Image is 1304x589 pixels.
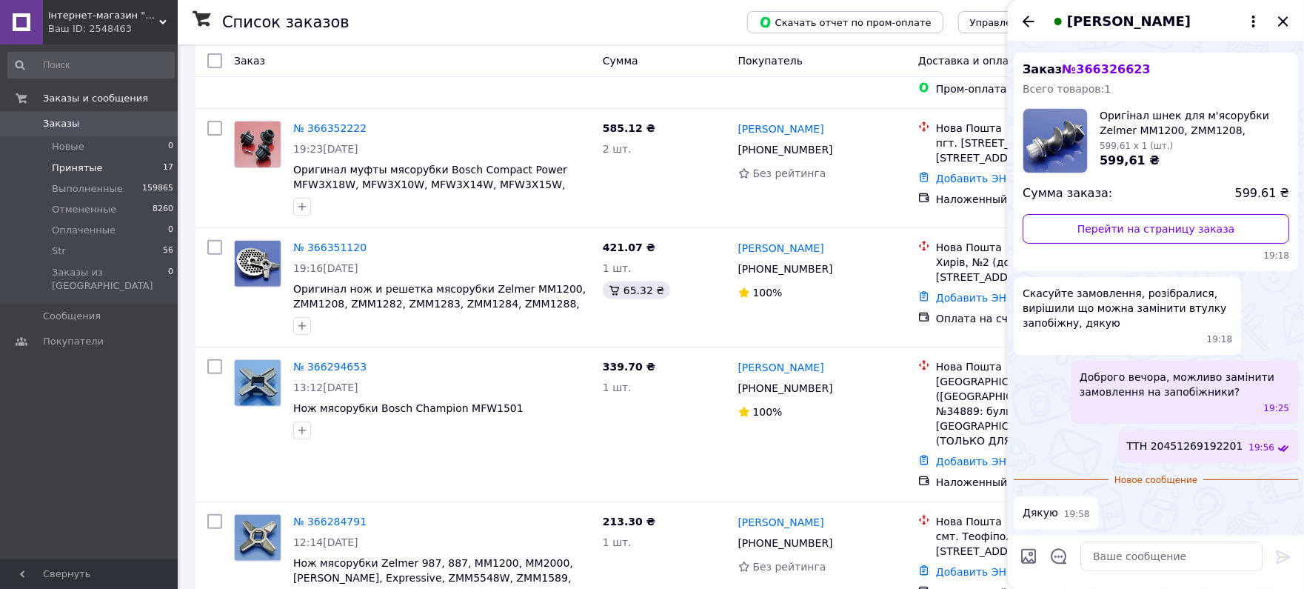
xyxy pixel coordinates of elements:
[1100,141,1173,151] span: 599,61 x 1 (шт.)
[43,117,79,130] span: Заказы
[234,55,265,67] span: Заказ
[603,382,632,393] span: 1 шт.
[235,360,281,406] img: Фото товару
[1100,153,1160,167] span: 599,61 ₴
[1067,12,1191,31] span: [PERSON_NAME]
[1023,286,1232,330] span: Скасуйте замовлення, розібралися, вирішили що можна замінити втулку запобіжну, дякую
[936,311,1123,326] div: Оплата на счет
[52,266,168,293] span: Заказы из [GEOGRAPHIC_DATA]
[1049,12,1263,31] button: [PERSON_NAME]
[936,529,1123,559] div: смт. Теофіполь, №1: вул. [STREET_ADDRESS]
[738,241,824,256] a: [PERSON_NAME]
[1207,333,1233,346] span: 19:18 12.10.2025
[293,536,358,548] span: 12:14[DATE]
[293,361,367,373] a: № 366294653
[235,515,281,561] img: Фото товару
[738,360,824,375] a: [PERSON_NAME]
[603,262,632,274] span: 1 шт.
[293,242,367,253] a: № 366351120
[163,244,173,258] span: 56
[747,11,943,33] button: Скачать отчет по пром-оплате
[43,335,104,348] span: Покупатели
[1049,547,1069,566] button: Открыть шаблоны ответов
[753,167,826,179] span: Без рейтинга
[738,122,824,136] a: [PERSON_NAME]
[759,16,932,29] span: Скачать отчет по пром-оплате
[753,561,826,573] span: Без рейтинга
[153,203,173,216] span: 8260
[1023,109,1087,173] img: 2256241544_w160_h160_original-shnek-dlya.jpg
[753,406,783,418] span: 100%
[293,516,367,528] a: № 366284791
[1235,185,1289,202] span: 599.61 ₴
[1064,508,1090,521] span: 19:58 12.10.2025
[738,55,803,67] span: Покупатель
[603,143,632,155] span: 2 шт.
[936,514,1123,529] div: Нова Пошта
[52,162,103,175] span: Принятые
[735,378,836,399] div: [PHONE_NUMBER]
[168,224,173,237] span: 0
[1023,505,1058,521] span: Дякую
[918,55,1021,67] span: Доставка и оплата
[603,516,655,528] span: 213.30 ₴
[234,359,281,407] a: Фото товару
[1023,185,1112,202] span: Сумма заказа:
[1062,62,1150,76] span: № 366326623
[1274,13,1292,30] button: Закрыть
[603,282,670,299] div: 65.32 ₴
[163,162,173,175] span: 17
[936,240,1123,255] div: Нова Пошта
[936,255,1123,284] div: Хирів, №2 (до 10 кг): вул. [STREET_ADDRESS]
[1080,370,1289,399] span: Доброго вечора, можливо замінити замовлення на запобіжники?
[936,475,1123,490] div: Наложенный платеж
[603,536,632,548] span: 1 шт.
[603,242,655,253] span: 421.07 ₴
[603,361,655,373] span: 339.70 ₴
[936,456,1006,467] a: Добавить ЭН
[293,122,367,134] a: № 366352222
[293,283,586,325] a: Оригинал нож и решетка мясорубки Zelmer MM1200, ZMM1208, ZMM1282, ZMM1283, ZMM1284, ZMM1288, ZMM1...
[936,359,1123,374] div: Нова Пошта
[1127,439,1243,454] span: ТТН 20451269192201
[293,164,567,205] span: Оригинал муфты мясорубки Bosch Compact Power MFW3X18W, MFW3X10W, MFW3X14W, MFW3X15W, MFW3X17B, MM...
[603,55,638,67] span: Сумма
[52,244,66,258] span: Str
[222,13,350,31] h1: Список заказов
[936,121,1123,136] div: Нова Пошта
[52,203,116,216] span: Отмененные
[936,192,1123,207] div: Наложенный платеж
[1263,402,1289,415] span: 19:25 12.10.2025
[293,382,358,393] span: 13:12[DATE]
[43,92,148,105] span: Заказы и сообщения
[1109,474,1203,487] span: Новое сообщение
[735,259,836,279] div: [PHONE_NUMBER]
[603,122,655,134] span: 585.12 ₴
[970,17,1086,28] span: Управление статусами
[52,224,116,237] span: Оплаченные
[7,52,175,79] input: Поиск
[142,182,173,196] span: 159865
[293,402,524,414] a: Нож мясорубки Bosch Champion MFW1501
[43,310,101,323] span: Сообщения
[235,122,281,167] img: Фото товару
[936,173,1006,184] a: Добавить ЭН
[753,287,783,299] span: 100%
[936,81,1123,96] div: Пром-оплата
[1023,214,1289,244] a: Перейти на страницу заказа
[1023,250,1289,262] span: 19:18 12.10.2025
[1023,62,1151,76] span: Заказ
[958,11,1098,33] button: Управление статусами
[48,22,178,36] div: Ваш ID: 2548463
[293,143,358,155] span: 19:23[DATE]
[936,292,1006,304] a: Добавить ЭН
[936,374,1123,448] div: [GEOGRAPHIC_DATA] ([GEOGRAPHIC_DATA].), Почтомат №34889: бульв. [GEOGRAPHIC_DATA], 3, подъезд 1 (...
[735,533,836,553] div: [PHONE_NUMBER]
[52,140,84,153] span: Новые
[234,514,281,562] a: Фото товару
[48,9,159,22] span: інтернет-магазин "Ремонтируем Сами"
[1100,108,1289,138] span: Оригінал шнек для м'ясорубки Zelmer MM1200, ZMM1208, ZMM1282, ZMM1283, ZMM1284, ZMM1288, ZMM1289,...
[1248,442,1274,454] span: 19:56 12.10.2025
